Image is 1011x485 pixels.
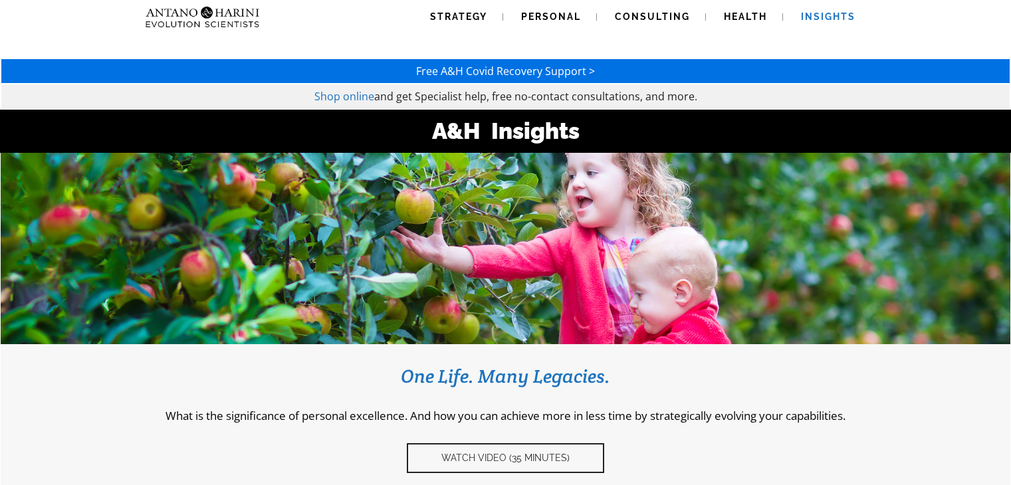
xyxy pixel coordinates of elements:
a: Free A&H Covid Recovery Support > [416,64,595,78]
a: Shop online [314,89,374,104]
span: Health [724,11,767,22]
span: Personal [521,11,581,22]
h3: One Life. Many Legacies. [21,364,990,388]
strong: A&H Insights [432,118,580,144]
span: Watch video (35 Minutes) [441,452,570,464]
p: What is the significance of personal excellence. And how you can achieve more in less time by str... [21,408,990,423]
span: Strategy [430,11,487,22]
a: Watch video (35 Minutes) [407,443,604,473]
span: and get Specialist help, free no-contact consultations, and more. [374,89,697,104]
span: Insights [801,11,855,22]
span: Consulting [615,11,690,22]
